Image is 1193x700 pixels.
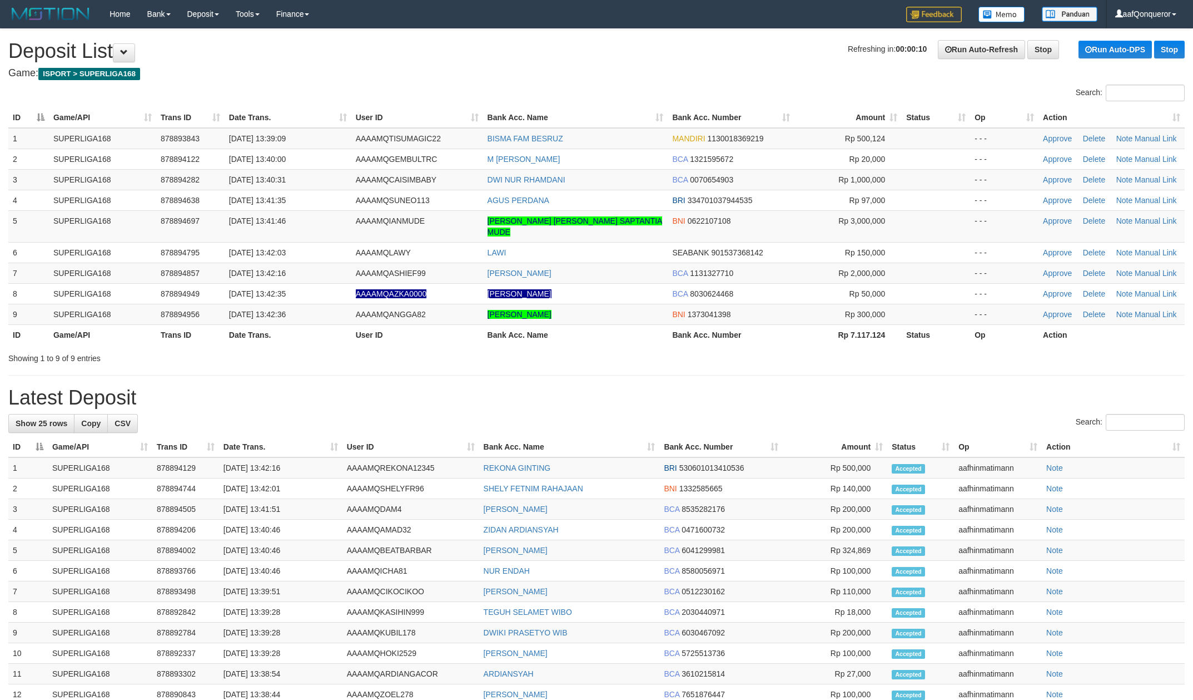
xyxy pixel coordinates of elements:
[672,134,705,143] span: MANDIRI
[682,546,725,555] span: Copy 6041299981 to clipboard
[342,499,479,520] td: AAAAMQDAM4
[161,155,200,164] span: 878894122
[484,587,548,596] a: [PERSON_NAME]
[682,608,725,617] span: Copy 2030440971 to clipboard
[152,520,219,540] td: 878894206
[156,324,225,345] th: Trans ID
[48,561,152,581] td: SUPERLIGA168
[1083,216,1105,225] a: Delete
[1027,40,1059,59] a: Stop
[161,269,200,278] span: 878894857
[219,540,342,561] td: [DATE] 13:40:46
[1135,216,1177,225] a: Manual Link
[48,437,152,457] th: Game/API: activate to sort column ascending
[1116,196,1133,205] a: Note
[8,581,48,602] td: 7
[682,525,725,534] span: Copy 0471600732 to clipboard
[1046,525,1063,534] a: Note
[711,248,763,257] span: Copy 901537368142 to clipboard
[107,414,138,433] a: CSV
[342,561,479,581] td: AAAAMQICHA81
[342,457,479,479] td: AAAAMQREKONA12345
[152,602,219,623] td: 878892842
[356,134,441,143] span: AAAAMQTISUMAGIC22
[892,526,925,535] span: Accepted
[970,324,1038,345] th: Op
[483,324,668,345] th: Bank Acc. Name
[954,561,1042,581] td: aafhinmatimann
[488,175,565,184] a: DWI NUR RHAMDANI
[356,175,436,184] span: AAAAMQCAISIMBABY
[219,602,342,623] td: [DATE] 13:39:28
[1046,587,1063,596] a: Note
[161,134,200,143] span: 878893843
[156,107,225,128] th: Trans ID: activate to sort column ascending
[229,175,286,184] span: [DATE] 13:40:31
[219,623,342,643] td: [DATE] 13:39:28
[8,499,48,520] td: 3
[8,520,48,540] td: 4
[484,566,530,575] a: NUR ENDAH
[672,310,685,319] span: BNI
[8,190,49,210] td: 4
[783,561,887,581] td: Rp 100,000
[8,324,49,345] th: ID
[161,216,200,225] span: 878894697
[48,602,152,623] td: SUPERLIGA168
[49,149,156,169] td: SUPERLIGA168
[1116,216,1133,225] a: Note
[8,169,49,190] td: 3
[970,149,1038,169] td: - - -
[8,623,48,643] td: 9
[672,289,688,298] span: BCA
[978,7,1025,22] img: Button%20Memo.svg
[1116,310,1133,319] a: Note
[970,283,1038,304] td: - - -
[48,479,152,499] td: SUPERLIGA168
[8,304,49,324] td: 9
[970,263,1038,283] td: - - -
[688,196,753,205] span: Copy 334701037944535 to clipboard
[484,649,548,658] a: [PERSON_NAME]
[1043,175,1072,184] a: Approve
[1043,134,1072,143] a: Approve
[664,525,679,534] span: BCA
[838,216,885,225] span: Rp 3,000,000
[1116,134,1133,143] a: Note
[1076,85,1185,101] label: Search:
[8,348,489,364] div: Showing 1 to 9 of 9 entries
[225,107,351,128] th: Date Trans.: activate to sort column ascending
[1083,248,1105,257] a: Delete
[783,479,887,499] td: Rp 140,000
[1046,505,1063,514] a: Note
[688,216,731,225] span: Copy 0622107108 to clipboard
[1083,289,1105,298] a: Delete
[1046,484,1063,493] a: Note
[484,505,548,514] a: [PERSON_NAME]
[688,310,731,319] span: Copy 1373041398 to clipboard
[1038,324,1185,345] th: Action
[229,269,286,278] span: [DATE] 13:42:16
[49,107,156,128] th: Game/API: activate to sort column ascending
[1083,310,1105,319] a: Delete
[356,289,427,298] span: Nama rekening ada tanda titik/strip, harap diedit
[690,289,733,298] span: Copy 8030624468 to clipboard
[1046,690,1063,699] a: Note
[954,581,1042,602] td: aafhinmatimann
[8,457,48,479] td: 1
[1046,628,1063,637] a: Note
[954,479,1042,499] td: aafhinmatimann
[484,669,534,678] a: ARDIANSYAH
[1042,7,1097,22] img: panduan.png
[229,248,286,257] span: [DATE] 13:42:03
[1046,566,1063,575] a: Note
[1043,155,1072,164] a: Approve
[1083,134,1105,143] a: Delete
[954,499,1042,520] td: aafhinmatimann
[152,561,219,581] td: 878893766
[8,40,1185,62] h1: Deposit List
[970,107,1038,128] th: Op: activate to sort column ascending
[672,196,685,205] span: BRI
[690,175,733,184] span: Copy 0070654903 to clipboard
[668,107,794,128] th: Bank Acc. Number: activate to sort column ascending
